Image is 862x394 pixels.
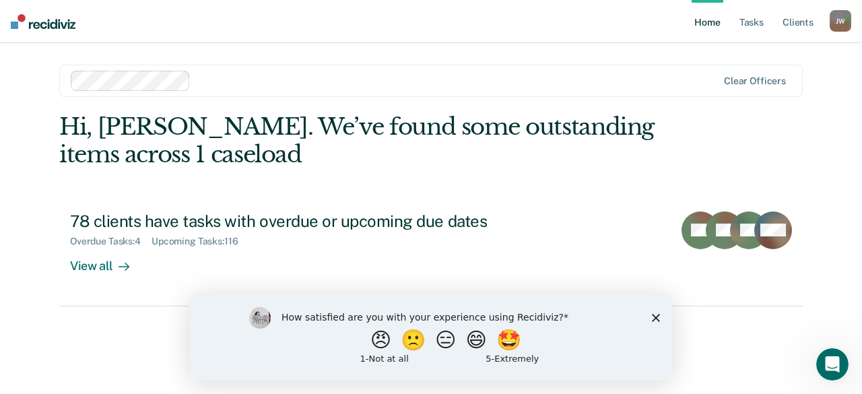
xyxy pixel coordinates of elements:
div: Overdue Tasks : 4 [70,236,152,247]
iframe: Survey by Kim from Recidiviz [190,294,672,381]
div: Hi, [PERSON_NAME]. We’ve found some outstanding items across 1 caseload [59,113,654,168]
button: JW [830,10,851,32]
iframe: Intercom live chat [816,348,849,381]
div: Upcoming Tasks : 116 [152,236,249,247]
img: Recidiviz [11,14,75,29]
div: J W [830,10,851,32]
div: Clear officers [724,75,786,87]
div: 78 clients have tasks with overdue or upcoming due dates [70,211,543,231]
a: 78 clients have tasks with overdue or upcoming due datesOverdue Tasks:4Upcoming Tasks:116View all [59,201,803,306]
div: View all [70,247,145,273]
